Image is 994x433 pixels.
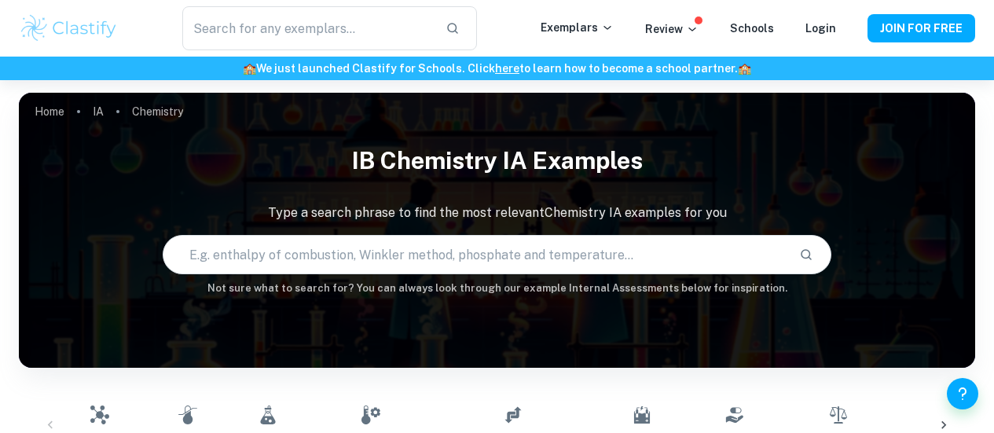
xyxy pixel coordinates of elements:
[19,13,119,44] img: Clastify logo
[805,22,836,35] a: Login
[35,101,64,123] a: Home
[645,20,699,38] p: Review
[132,103,183,120] p: Chemistry
[730,22,774,35] a: Schools
[793,241,820,268] button: Search
[243,62,256,75] span: 🏫
[867,14,975,42] button: JOIN FOR FREE
[19,281,975,296] h6: Not sure what to search for? You can always look through our example Internal Assessments below f...
[3,60,991,77] h6: We just launched Clastify for Schools. Click to learn how to become a school partner.
[495,62,519,75] a: here
[541,19,614,36] p: Exemplars
[163,233,787,277] input: E.g. enthalpy of combustion, Winkler method, phosphate and temperature...
[19,137,975,185] h1: IB Chemistry IA examples
[738,62,751,75] span: 🏫
[182,6,434,50] input: Search for any exemplars...
[947,378,978,409] button: Help and Feedback
[19,204,975,222] p: Type a search phrase to find the most relevant Chemistry IA examples for you
[93,101,104,123] a: IA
